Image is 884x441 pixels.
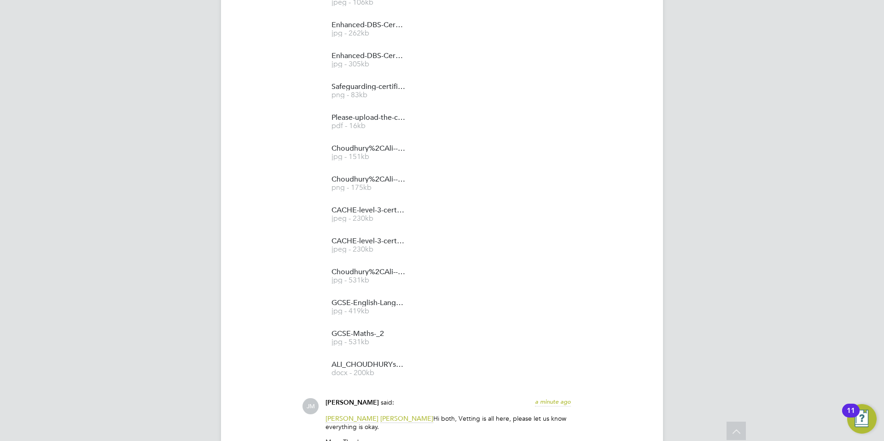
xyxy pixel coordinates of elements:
a: Choudhury%2CAli---Level-2-E-and-M jpg - 531kb [331,269,405,284]
span: Enhanced-DBS-Certificate%20(1) [331,22,405,29]
span: a minute ago [535,398,571,406]
span: jpg - 305kb [331,61,405,68]
button: Open Resource Center, 11 new notifications [847,404,877,434]
span: CACHE-level-3-certificate-_1 [331,207,405,214]
span: jpg - 262kb [331,30,405,37]
span: JM [302,398,319,414]
a: Enhanced-DBS-Certificate%20(1) jpg - 262kb [331,22,405,37]
p: Hi both, Vetting is all here, please let us know everything is okay. [326,414,571,431]
span: Enhanced-DBS-Certificate-2 [331,53,405,59]
span: CACHE-level-3-certificate- [331,238,405,245]
span: [PERSON_NAME] [326,414,378,423]
a: GCSE-English-Language-_1 jpg - 419kb [331,300,405,315]
span: jpg - 531kb [331,277,405,284]
span: Choudhury%2CAli---PoA [331,176,405,183]
a: CACHE-level-3-certificate- jpeg - 230kb [331,238,405,253]
span: docx - 200kb [331,370,405,376]
span: [PERSON_NAME] [326,399,379,406]
span: GCSE-English-Language-_1 [331,300,405,306]
a: CACHE-level-3-certificate-_1 jpeg - 230kb [331,207,405,222]
span: jpeg - 230kb [331,215,405,222]
span: Choudhury%2CAli---DL [331,145,405,152]
span: [PERSON_NAME] [380,414,433,423]
span: png - 83kb [331,92,405,99]
span: said: [381,398,394,406]
span: jpg - 531kb [331,339,405,346]
span: jpg - 151kb [331,153,405,160]
a: Enhanced-DBS-Certificate-2 jpg - 305kb [331,53,405,68]
a: Please-upload-the-certificate-as-confirmation-of-your-completed-Prevent-Training%20(2) pdf - 16kb [331,114,405,129]
span: ALI_CHOUDHURYs_CV [331,361,405,368]
span: Safeguarding-certificate-_1 [331,83,405,90]
span: jpeg - 230kb [331,246,405,253]
span: jpg - 419kb [331,308,405,315]
span: GCSE-Maths-_2 [331,330,405,337]
span: Choudhury%2CAli---Level-2-E-and-M [331,269,405,276]
a: GCSE-Maths-_2 jpg - 531kb [331,330,405,346]
span: Please-upload-the-certificate-as-confirmation-of-your-completed-Prevent-Training%20(2) [331,114,405,121]
span: png - 175kb [331,184,405,191]
a: Choudhury%2CAli---PoA png - 175kb [331,176,405,191]
a: Safeguarding-certificate-_1 png - 83kb [331,83,405,99]
a: Choudhury%2CAli---DL jpg - 151kb [331,145,405,160]
span: pdf - 16kb [331,123,405,129]
a: ALI_CHOUDHURYs_CV docx - 200kb [331,361,405,376]
div: 11 [847,411,855,423]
